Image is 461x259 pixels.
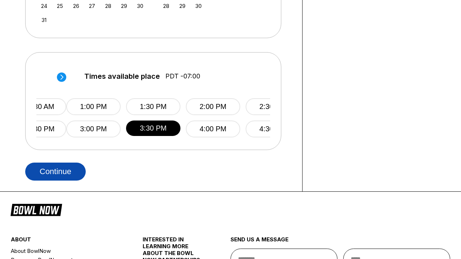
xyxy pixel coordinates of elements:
div: send us a message [230,236,450,249]
button: 1:30 PM [126,98,180,115]
button: Continue [25,163,86,181]
div: Choose Wednesday, August 27th, 2025 [87,1,97,11]
button: 2:30 PM [246,98,300,115]
span: PDT -07:00 [165,72,200,80]
button: 2:00 PM [186,98,240,115]
span: Times available place [84,72,160,80]
a: About BowlNow [11,246,121,255]
button: 3:00 PM [66,121,121,137]
div: Choose Sunday, September 28th, 2025 [161,1,171,11]
button: 12:30 PM [12,121,66,137]
div: Choose Sunday, August 24th, 2025 [39,1,49,11]
button: 10:30 AM [12,98,66,115]
div: Choose Saturday, August 30th, 2025 [135,1,145,11]
div: Choose Tuesday, August 26th, 2025 [71,1,81,11]
div: about [11,236,121,246]
div: Choose Monday, September 29th, 2025 [178,1,187,11]
button: 4:00 PM [186,121,240,137]
div: Choose Tuesday, September 30th, 2025 [193,1,203,11]
div: Choose Thursday, August 28th, 2025 [103,1,113,11]
button: 1:00 PM [66,98,121,115]
button: 3:30 PM [126,121,180,136]
div: Choose Sunday, August 31st, 2025 [39,15,49,25]
div: Choose Monday, August 25th, 2025 [55,1,65,11]
button: 4:30 PM [246,121,300,137]
div: Choose Friday, August 29th, 2025 [119,1,129,11]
